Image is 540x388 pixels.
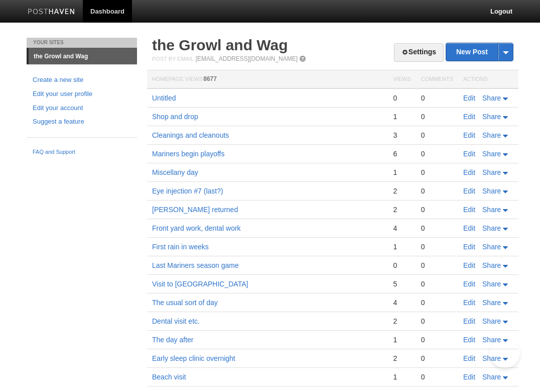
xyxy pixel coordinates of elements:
[152,56,194,62] span: Post by Email
[393,372,411,381] div: 1
[482,206,501,214] span: Share
[393,279,411,288] div: 5
[463,150,475,158] a: Edit
[482,280,501,288] span: Share
[33,103,131,114] a: Edit your account
[463,280,475,288] a: Edit
[393,131,411,140] div: 3
[463,261,475,269] a: Edit
[416,70,458,89] th: Comments
[463,206,475,214] a: Edit
[421,224,453,233] div: 0
[152,280,248,288] a: Visit to [GEOGRAPHIC_DATA]
[482,299,501,307] span: Share
[458,70,518,89] th: Actions
[421,186,453,196] div: 0
[152,94,176,102] a: Untitled
[421,335,453,344] div: 0
[421,372,453,381] div: 0
[33,117,131,127] a: Suggest a feature
[482,243,501,251] span: Share
[393,317,411,326] div: 2
[421,242,453,251] div: 0
[388,70,416,89] th: Views
[152,224,241,232] a: Front yard work, dental work
[421,317,453,326] div: 0
[152,373,186,381] a: Beach visit
[152,261,239,269] a: Last Mariners season game
[152,206,238,214] a: [PERSON_NAME] returned
[463,113,475,121] a: Edit
[421,354,453,363] div: 0
[482,224,501,232] span: Share
[152,113,198,121] a: Shop and drop
[393,205,411,214] div: 2
[393,261,411,270] div: 0
[463,187,475,195] a: Edit
[463,224,475,232] a: Edit
[393,242,411,251] div: 1
[152,131,229,139] a: Cleanings and cleanouts
[152,168,198,176] a: Miscellany day
[33,75,131,85] a: Create a new site
[152,317,200,325] a: Dental visit etc.
[393,186,411,196] div: 2
[463,317,475,325] a: Edit
[393,335,411,344] div: 1
[152,299,218,307] a: The usual sort of day
[482,150,501,158] span: Share
[421,205,453,214] div: 0
[152,336,194,344] a: The day after
[393,112,411,121] div: 1
[152,187,223,195] a: Eye injection #7 (last?)
[203,75,217,82] span: 8677
[490,338,520,368] iframe: Help Scout Beacon - Open
[482,336,501,344] span: Share
[421,149,453,158] div: 0
[482,187,501,195] span: Share
[482,261,501,269] span: Share
[482,94,501,102] span: Share
[393,149,411,158] div: 6
[196,55,298,62] a: [EMAIL_ADDRESS][DOMAIN_NAME]
[463,168,475,176] a: Edit
[421,131,453,140] div: 0
[421,168,453,177] div: 0
[463,354,475,362] a: Edit
[421,261,453,270] div: 0
[33,89,131,100] a: Edit your user profile
[482,113,501,121] span: Share
[152,37,288,53] a: the Growl and Wag
[393,168,411,177] div: 1
[421,279,453,288] div: 0
[463,336,475,344] a: Edit
[152,150,224,158] a: Mariners begin playoffs
[421,112,453,121] div: 0
[482,168,501,176] span: Share
[463,94,475,102] a: Edit
[147,70,388,89] th: Homepage Views
[393,224,411,233] div: 4
[394,43,444,62] a: Settings
[29,48,137,64] a: the Growl and Wag
[28,9,75,16] img: Posthaven-bar
[27,38,137,48] li: Your Sites
[446,43,513,61] a: New Post
[482,373,501,381] span: Share
[393,298,411,307] div: 4
[463,243,475,251] a: Edit
[421,93,453,103] div: 0
[463,299,475,307] a: Edit
[463,373,475,381] a: Edit
[393,354,411,363] div: 2
[482,131,501,139] span: Share
[152,243,209,251] a: First rain in weeks
[152,354,235,362] a: Early sleep clinic overnight
[393,93,411,103] div: 0
[482,317,501,325] span: Share
[33,148,131,157] a: FAQ and Support
[463,131,475,139] a: Edit
[482,354,501,362] span: Share
[421,298,453,307] div: 0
